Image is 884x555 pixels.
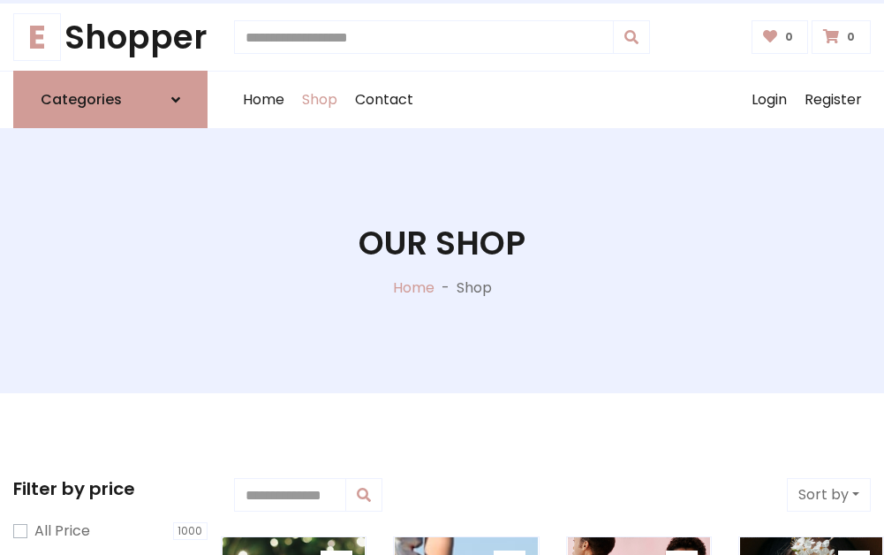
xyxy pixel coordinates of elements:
a: EShopper [13,18,208,57]
a: Home [393,277,434,298]
h6: Categories [41,91,122,108]
a: Login [743,72,796,128]
label: All Price [34,521,90,542]
p: - [434,277,457,299]
a: Shop [293,72,346,128]
span: 0 [842,29,859,45]
span: 0 [781,29,797,45]
a: Contact [346,72,422,128]
a: 0 [812,20,871,54]
h1: Shopper [13,18,208,57]
span: E [13,13,61,61]
a: Register [796,72,871,128]
p: Shop [457,277,492,299]
h5: Filter by price [13,478,208,499]
a: 0 [752,20,809,54]
button: Sort by [787,478,871,512]
h1: Our Shop [359,224,525,262]
a: Categories [13,71,208,128]
span: 1000 [173,522,208,540]
a: Home [234,72,293,128]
